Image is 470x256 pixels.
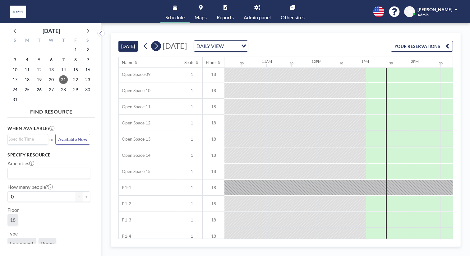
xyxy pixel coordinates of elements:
[339,61,343,65] div: 30
[47,55,56,64] span: Wednesday, August 6, 2025
[7,152,90,158] h3: Specify resource
[7,106,95,115] h4: FIND RESOURCE
[203,201,224,207] span: 18
[47,85,56,94] span: Wednesday, August 27, 2025
[8,168,90,179] div: Search for option
[203,120,224,126] span: 18
[262,59,272,64] div: 11AM
[41,240,54,247] span: Room
[119,88,150,93] span: Open Space 10
[217,15,234,20] span: Reports
[119,185,131,190] span: P1-1
[23,65,31,74] span: Monday, August 11, 2025
[181,185,202,190] span: 1
[11,55,19,64] span: Sunday, August 3, 2025
[43,26,60,35] div: [DATE]
[181,169,202,174] span: 1
[23,85,31,94] span: Monday, August 25, 2025
[119,233,131,239] span: P1-4
[7,184,53,190] label: How many people?
[75,191,83,202] button: -
[244,15,271,20] span: Admin panel
[181,217,202,223] span: 1
[122,60,133,65] div: Name
[203,152,224,158] span: 18
[8,169,86,177] input: Search for option
[195,42,225,50] span: DAILY VIEW
[71,55,80,64] span: Friday, August 8, 2025
[83,191,90,202] button: +
[10,6,26,18] img: organization-logo
[311,59,321,64] div: 12PM
[181,152,202,158] span: 1
[57,37,69,45] div: T
[7,207,19,213] label: Floor
[181,120,202,126] span: 1
[7,230,18,237] label: Type
[71,45,80,54] span: Friday, August 1, 2025
[281,15,305,20] span: Other sites
[45,37,58,45] div: W
[55,134,90,145] button: Available Now
[203,104,224,109] span: 18
[163,41,187,50] span: [DATE]
[417,7,452,12] span: [PERSON_NAME]
[203,169,224,174] span: 18
[83,55,92,64] span: Saturday, August 9, 2025
[33,37,45,45] div: T
[8,134,48,144] div: Search for option
[181,72,202,77] span: 1
[240,61,244,65] div: 30
[83,45,92,54] span: Saturday, August 2, 2025
[184,60,194,65] div: Seats
[119,169,150,174] span: Open Space 15
[47,75,56,84] span: Wednesday, August 20, 2025
[11,75,19,84] span: Sunday, August 17, 2025
[407,9,412,15] span: JH
[203,72,224,77] span: 18
[21,37,33,45] div: M
[10,217,16,223] span: 18
[119,104,150,109] span: Open Space 11
[11,65,19,74] span: Sunday, August 10, 2025
[11,85,19,94] span: Sunday, August 24, 2025
[391,41,453,52] button: YOUR RESERVATIONS
[49,136,54,142] span: or
[83,65,92,74] span: Saturday, August 16, 2025
[165,15,185,20] span: Schedule
[69,37,81,45] div: F
[226,42,237,50] input: Search for option
[203,136,224,142] span: 18
[195,15,207,20] span: Maps
[181,201,202,207] span: 1
[35,55,44,64] span: Tuesday, August 5, 2025
[181,88,202,93] span: 1
[119,72,150,77] span: Open Space 09
[389,61,393,65] div: 30
[203,88,224,93] span: 18
[23,55,31,64] span: Monday, August 4, 2025
[71,75,80,84] span: Friday, August 22, 2025
[290,61,293,65] div: 30
[35,75,44,84] span: Tuesday, August 19, 2025
[206,60,216,65] div: Floor
[35,65,44,74] span: Tuesday, August 12, 2025
[59,75,68,84] span: Thursday, August 21, 2025
[59,85,68,94] span: Thursday, August 28, 2025
[361,59,369,64] div: 1PM
[119,201,131,207] span: P1-2
[417,12,429,17] span: Admin
[81,37,94,45] div: S
[83,85,92,94] span: Saturday, August 30, 2025
[203,217,224,223] span: 18
[11,95,19,104] span: Sunday, August 31, 2025
[8,136,44,142] input: Search for option
[47,65,56,74] span: Wednesday, August 13, 2025
[71,85,80,94] span: Friday, August 29, 2025
[203,233,224,239] span: 18
[59,65,68,74] span: Thursday, August 14, 2025
[119,152,150,158] span: Open Space 14
[71,65,80,74] span: Friday, August 15, 2025
[83,75,92,84] span: Saturday, August 23, 2025
[203,185,224,190] span: 18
